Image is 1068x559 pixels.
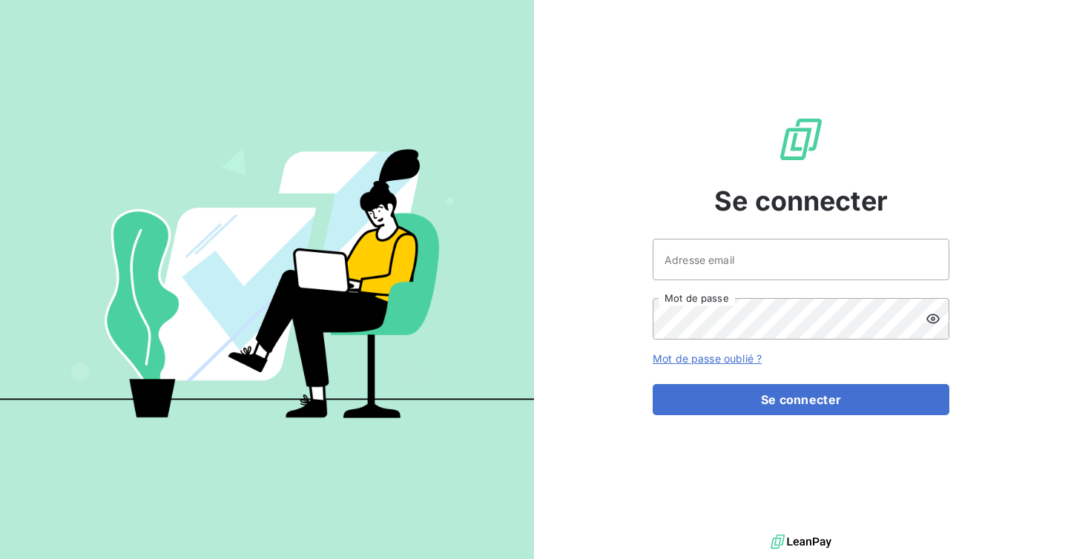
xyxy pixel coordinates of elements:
button: Se connecter [653,384,949,415]
img: logo [771,531,831,553]
input: placeholder [653,239,949,280]
img: Logo LeanPay [777,116,825,163]
span: Se connecter [714,181,888,221]
a: Mot de passe oublié ? [653,352,762,365]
